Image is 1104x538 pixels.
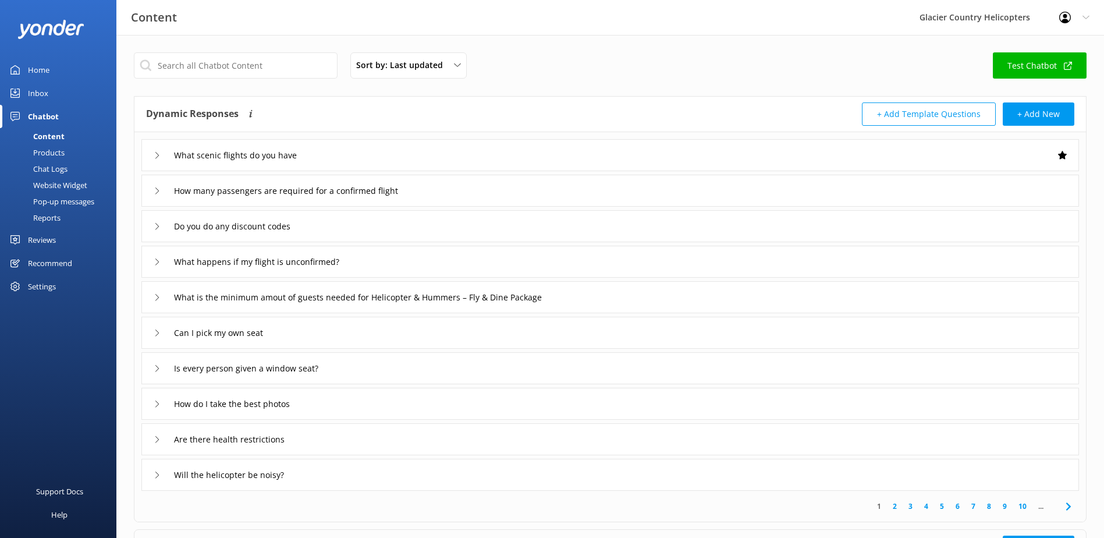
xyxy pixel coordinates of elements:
div: Content [7,128,65,144]
a: Website Widget [7,177,116,193]
a: Content [7,128,116,144]
a: 8 [981,501,997,512]
a: Products [7,144,116,161]
div: Recommend [28,252,72,275]
a: 2 [887,501,903,512]
a: Chat Logs [7,161,116,177]
div: Pop-up messages [7,193,94,210]
div: Home [28,58,49,82]
div: Support Docs [36,480,83,503]
div: Help [51,503,68,526]
input: Search all Chatbot Content [134,52,338,79]
div: Chat Logs [7,161,68,177]
a: 1 [871,501,887,512]
button: + Add New [1003,102,1074,126]
a: 6 [950,501,965,512]
div: Settings [28,275,56,298]
div: Inbox [28,82,48,105]
h3: Content [131,8,177,27]
a: Test Chatbot [993,52,1087,79]
span: Sort by: Last updated [356,59,450,72]
a: Reports [7,210,116,226]
div: Reports [7,210,61,226]
a: 7 [965,501,981,512]
div: Products [7,144,65,161]
div: Reviews [28,228,56,252]
a: Pop-up messages [7,193,116,210]
button: + Add Template Questions [862,102,996,126]
a: 5 [934,501,950,512]
a: 4 [918,501,934,512]
a: 10 [1013,501,1032,512]
h4: Dynamic Responses [146,102,239,126]
div: Website Widget [7,177,87,193]
img: yonder-white-logo.png [17,20,84,39]
div: Chatbot [28,105,59,128]
span: ... [1032,501,1049,512]
a: 3 [903,501,918,512]
a: 9 [997,501,1013,512]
